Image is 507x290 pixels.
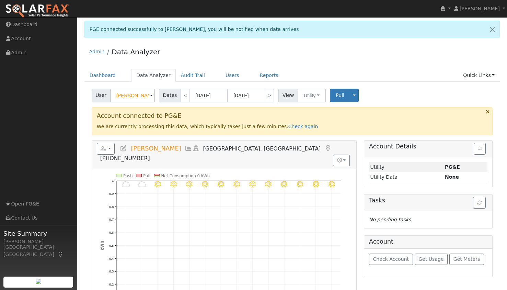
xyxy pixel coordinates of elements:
i: 9/21 - MostlyClear [313,181,319,188]
button: Get Usage [415,254,448,265]
button: Issue History [474,143,486,155]
text: 0.9 [109,192,114,196]
span: View [278,89,298,102]
span: Get Usage [418,256,443,262]
text: Push [123,173,133,178]
a: Check again [288,124,318,129]
i: 9/18 - MostlyClear [265,181,272,188]
span: [PERSON_NAME] [460,6,500,11]
img: retrieve [36,279,41,284]
a: < [181,89,190,102]
h5: Account [369,238,393,245]
strong: ID: 17316981, authorized: 09/23/25 [445,164,460,170]
a: > [265,89,274,102]
a: Dashboard [84,69,121,82]
text: 1 [112,179,114,182]
i: 9/13 - MostlyClear [186,181,193,188]
span: [GEOGRAPHIC_DATA], [GEOGRAPHIC_DATA] [203,145,321,152]
div: [PERSON_NAME] [3,238,73,245]
td: Utility [369,162,444,172]
i: 9/20 - MostlyClear [297,181,303,188]
i: 9/22 - Clear [329,181,335,188]
a: Admin [89,49,105,54]
i: 9/14 - Clear [202,181,209,188]
i: 9/15 - Clear [218,181,224,188]
span: Pull [336,92,344,98]
span: Site Summary [3,229,73,238]
text: Pull [143,173,150,178]
i: 9/11 - MostlyClear [154,181,161,188]
span: [PERSON_NAME] [131,145,181,152]
a: Multi-Series Graph [185,145,192,152]
text: Net Consumption 0 kWh [161,173,210,178]
i: No pending tasks [369,217,411,222]
i: 9/09 - MostlyCloudy [122,181,130,188]
span: [PHONE_NUMBER] [100,155,150,161]
button: Pull [330,89,350,102]
a: Data Analyzer [131,69,176,82]
a: Map [58,252,64,257]
i: 9/19 - MostlyClear [281,181,288,188]
button: Get Meters [449,254,484,265]
button: Check Account [369,254,413,265]
text: 0.8 [109,204,114,208]
img: SolarFax [5,4,70,18]
td: Utility Data [369,172,444,182]
span: Get Meters [453,256,480,262]
a: Map [324,145,332,152]
div: We are currently processing this data, which typically takes just a few minutes. [92,107,493,135]
i: 9/10 - MostlyCloudy [138,181,146,188]
a: Edit User (37684) [120,145,127,152]
span: User [92,89,111,102]
a: Users [220,69,244,82]
button: Refresh [473,197,486,209]
strong: None [445,174,459,180]
span: Check Account [373,256,409,262]
span: Dates [159,89,181,102]
text: 0.4 [109,257,114,260]
text: 0.3 [109,269,114,273]
text: 0.5 [109,244,114,247]
text: kWh [100,241,104,250]
i: 9/16 - Clear [234,181,240,188]
text: 0.7 [109,217,114,221]
text: 0.2 [109,282,114,286]
h3: Account connected to PG&E [97,112,488,120]
i: 9/17 - Clear [250,181,256,188]
h5: Tasks [369,197,487,204]
a: Close [485,21,499,38]
a: Data Analyzer [112,48,160,56]
div: PGE connected successfully to [PERSON_NAME], you will be notified when data arrives [84,21,500,38]
i: 9/12 - MostlyClear [170,181,177,188]
div: [GEOGRAPHIC_DATA], [GEOGRAPHIC_DATA] [3,244,73,258]
input: Select a User [110,89,155,102]
a: Reports [255,69,284,82]
a: Login As (last Never) [192,145,200,152]
button: Utility [298,89,326,102]
text: 0.6 [109,231,114,234]
a: Quick Links [458,69,500,82]
a: Audit Trail [176,69,210,82]
h5: Account Details [369,143,487,150]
